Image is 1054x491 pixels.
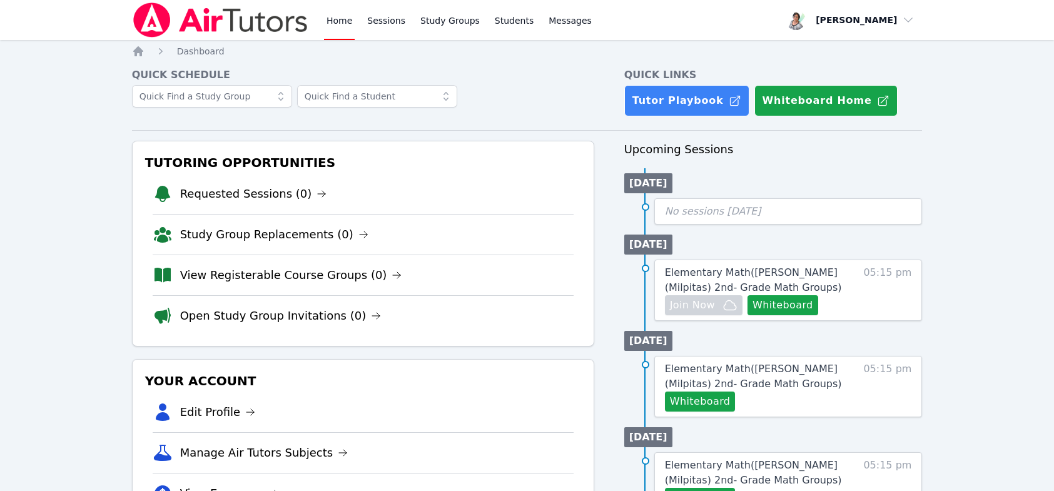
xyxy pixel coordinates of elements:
button: Whiteboard [665,392,736,412]
a: Requested Sessions (0) [180,185,327,203]
span: Elementary Math ( [PERSON_NAME] (Milpitas) 2nd- Grade Math Groups ) [665,363,842,390]
button: Whiteboard [747,295,818,315]
span: Messages [549,14,592,27]
a: View Registerable Course Groups (0) [180,266,402,284]
a: Study Group Replacements (0) [180,226,368,243]
li: [DATE] [624,235,672,255]
a: Edit Profile [180,403,256,421]
button: Join Now [665,295,742,315]
span: Elementary Math ( [PERSON_NAME] (Milpitas) 2nd- Grade Math Groups ) [665,266,842,293]
img: Air Tutors [132,3,309,38]
button: Whiteboard Home [754,85,898,116]
span: 05:15 pm [863,362,911,412]
span: Elementary Math ( [PERSON_NAME] (Milpitas) 2nd- Grade Math Groups ) [665,459,842,486]
h4: Quick Schedule [132,68,594,83]
input: Quick Find a Study Group [132,85,292,108]
a: Manage Air Tutors Subjects [180,444,348,462]
span: 05:15 pm [863,265,911,315]
li: [DATE] [624,427,672,447]
h3: Upcoming Sessions [624,141,923,158]
h3: Tutoring Opportunities [143,151,584,174]
span: Join Now [670,298,715,313]
a: Tutor Playbook [624,85,749,116]
a: Elementary Math([PERSON_NAME] (Milpitas) 2nd- Grade Math Groups) [665,265,850,295]
a: Elementary Math([PERSON_NAME] (Milpitas) 2nd- Grade Math Groups) [665,458,850,488]
input: Quick Find a Student [297,85,457,108]
h3: Your Account [143,370,584,392]
h4: Quick Links [624,68,923,83]
span: No sessions [DATE] [665,205,761,217]
span: Dashboard [177,46,225,56]
a: Dashboard [177,45,225,58]
a: Elementary Math([PERSON_NAME] (Milpitas) 2nd- Grade Math Groups) [665,362,850,392]
li: [DATE] [624,173,672,193]
a: Open Study Group Invitations (0) [180,307,382,325]
nav: Breadcrumb [132,45,923,58]
li: [DATE] [624,331,672,351]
